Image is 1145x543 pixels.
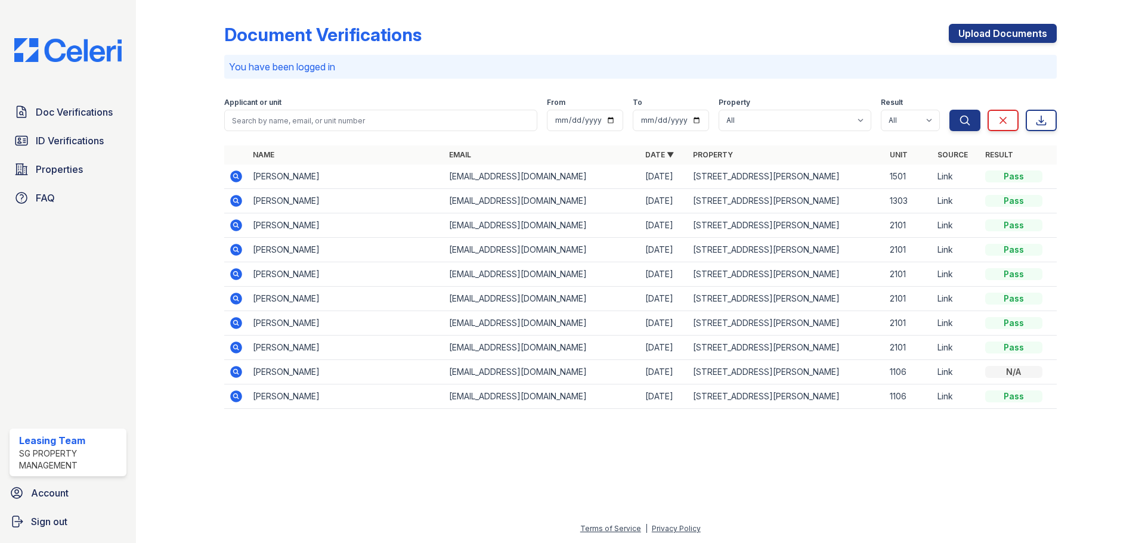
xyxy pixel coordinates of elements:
[640,189,688,213] td: [DATE]
[640,311,688,336] td: [DATE]
[645,150,674,159] a: Date ▼
[985,219,1042,231] div: Pass
[933,213,980,238] td: Link
[885,311,933,336] td: 2101
[640,336,688,360] td: [DATE]
[885,189,933,213] td: 1303
[985,342,1042,353] div: Pass
[444,336,640,360] td: [EMAIL_ADDRESS][DOMAIN_NAME]
[885,165,933,189] td: 1501
[933,311,980,336] td: Link
[933,165,980,189] td: Link
[248,384,444,409] td: [PERSON_NAME]
[688,213,884,238] td: [STREET_ADDRESS][PERSON_NAME]
[645,524,648,533] div: |
[444,262,640,287] td: [EMAIL_ADDRESS][DOMAIN_NAME]
[949,24,1057,43] a: Upload Documents
[580,524,641,533] a: Terms of Service
[688,360,884,384] td: [STREET_ADDRESS][PERSON_NAME]
[248,262,444,287] td: [PERSON_NAME]
[31,514,67,529] span: Sign out
[224,110,537,131] input: Search by name, email, or unit number
[224,98,281,107] label: Applicant or unit
[640,213,688,238] td: [DATE]
[933,189,980,213] td: Link
[248,311,444,336] td: [PERSON_NAME]
[885,384,933,409] td: 1106
[19,433,122,448] div: Leasing Team
[10,157,126,181] a: Properties
[693,150,733,159] a: Property
[885,287,933,311] td: 2101
[933,238,980,262] td: Link
[253,150,274,159] a: Name
[933,336,980,360] td: Link
[640,238,688,262] td: [DATE]
[36,134,104,148] span: ID Verifications
[652,524,701,533] a: Privacy Policy
[5,38,131,62] img: CE_Logo_Blue-a8612792a0a2168367f1c8372b55b34899dd931a85d93a1a3d3e32e68fde9ad4.png
[633,98,642,107] label: To
[31,486,69,500] span: Account
[688,336,884,360] td: [STREET_ADDRESS][PERSON_NAME]
[985,390,1042,402] div: Pass
[885,360,933,384] td: 1106
[985,170,1042,182] div: Pass
[985,150,1013,159] a: Result
[885,262,933,287] td: 2101
[248,165,444,189] td: [PERSON_NAME]
[885,336,933,360] td: 2101
[688,287,884,311] td: [STREET_ADDRESS][PERSON_NAME]
[688,165,884,189] td: [STREET_ADDRESS][PERSON_NAME]
[248,189,444,213] td: [PERSON_NAME]
[36,191,55,205] span: FAQ
[444,360,640,384] td: [EMAIL_ADDRESS][DOMAIN_NAME]
[688,262,884,287] td: [STREET_ADDRESS][PERSON_NAME]
[933,262,980,287] td: Link
[885,213,933,238] td: 2101
[248,238,444,262] td: [PERSON_NAME]
[688,238,884,262] td: [STREET_ADDRESS][PERSON_NAME]
[444,189,640,213] td: [EMAIL_ADDRESS][DOMAIN_NAME]
[885,238,933,262] td: 2101
[640,287,688,311] td: [DATE]
[640,384,688,409] td: [DATE]
[719,98,750,107] label: Property
[985,293,1042,305] div: Pass
[640,360,688,384] td: [DATE]
[688,384,884,409] td: [STREET_ADDRESS][PERSON_NAME]
[937,150,968,159] a: Source
[985,366,1042,378] div: N/A
[19,448,122,471] div: SG Property Management
[640,165,688,189] td: [DATE]
[10,100,126,124] a: Doc Verifications
[547,98,565,107] label: From
[5,510,131,533] a: Sign out
[933,384,980,409] td: Link
[224,24,422,45] div: Document Verifications
[444,287,640,311] td: [EMAIL_ADDRESS][DOMAIN_NAME]
[444,238,640,262] td: [EMAIL_ADDRESS][DOMAIN_NAME]
[444,384,640,409] td: [EMAIL_ADDRESS][DOMAIN_NAME]
[688,189,884,213] td: [STREET_ADDRESS][PERSON_NAME]
[933,360,980,384] td: Link
[933,287,980,311] td: Link
[248,336,444,360] td: [PERSON_NAME]
[10,186,126,210] a: FAQ
[444,213,640,238] td: [EMAIL_ADDRESS][DOMAIN_NAME]
[248,287,444,311] td: [PERSON_NAME]
[985,244,1042,256] div: Pass
[640,262,688,287] td: [DATE]
[36,162,83,176] span: Properties
[881,98,903,107] label: Result
[10,129,126,153] a: ID Verifications
[449,150,471,159] a: Email
[444,311,640,336] td: [EMAIL_ADDRESS][DOMAIN_NAME]
[985,195,1042,207] div: Pass
[248,213,444,238] td: [PERSON_NAME]
[688,311,884,336] td: [STREET_ADDRESS][PERSON_NAME]
[229,60,1052,74] p: You have been logged in
[36,105,113,119] span: Doc Verifications
[985,317,1042,329] div: Pass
